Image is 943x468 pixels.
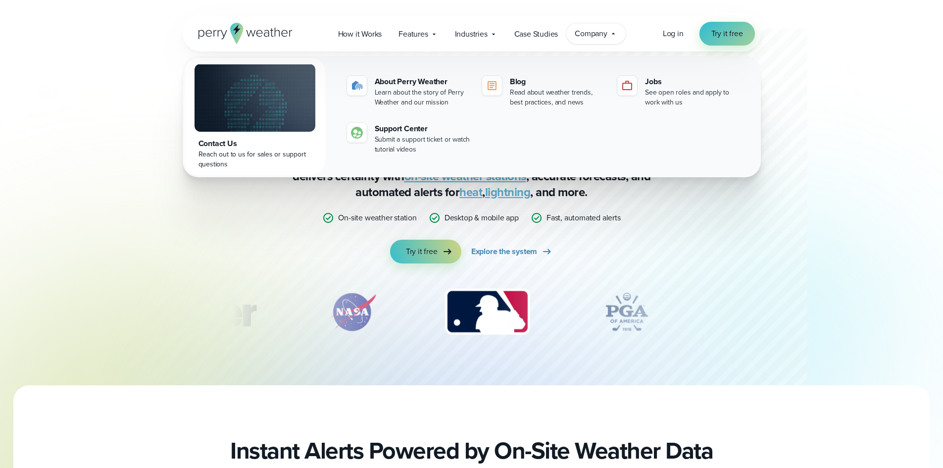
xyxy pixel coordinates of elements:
div: Support Center [375,123,470,135]
a: About Perry Weather Learn about the story of Perry Weather and our mission [343,72,474,111]
span: Industries [455,28,488,40]
div: About Perry Weather [375,76,470,88]
div: Contact Us [199,138,311,150]
a: Jobs See open roles and apply to work with us [613,72,744,111]
img: MLB.svg [435,287,540,337]
a: How it Works [330,24,391,44]
a: Try it free [699,22,755,46]
p: Fast, automated alerts [546,212,621,224]
span: Case Studies [514,28,558,40]
img: Turner-Construction_1.svg [130,287,270,337]
a: Blog Read about weather trends, best practices, and news [478,72,609,111]
img: contact-icon.svg [351,127,363,139]
div: See open roles and apply to work with us [645,88,741,107]
span: Try it free [711,28,743,40]
div: Blog [510,76,605,88]
h2: Instant Alerts Powered by On-Site Weather Data [230,437,713,465]
a: Contact Us Reach out to us for sales or support questions [185,58,325,175]
span: Company [575,28,607,40]
span: Features [398,28,428,40]
div: Jobs [645,76,741,88]
div: 3 of 12 [435,287,540,337]
p: On-site weather station [338,212,416,224]
div: 4 of 12 [587,287,666,337]
a: heat [459,183,482,201]
a: Case Studies [506,24,567,44]
div: Reach out to us for sales or support questions [199,150,311,169]
div: Learn about the story of Perry Weather and our mission [375,88,470,107]
a: Support Center Submit a support ticket or watch tutorial videos [343,119,474,158]
img: PGA.svg [587,287,666,337]
div: Read about weather trends, best practices, and news [510,88,605,107]
img: about-icon.svg [351,80,363,92]
p: Desktop & mobile app [445,212,519,224]
div: slideshow [232,287,711,342]
a: lightning [485,183,531,201]
a: Log in [663,28,684,40]
img: jobs-icon-1.svg [621,80,633,92]
div: 1 of 12 [130,287,270,337]
a: Explore the system [471,240,553,263]
p: Stop relying on weather apps you can’t trust — [PERSON_NAME] Weather delivers certainty with , ac... [274,153,670,200]
span: Log in [663,28,684,39]
a: Try it free [390,240,461,263]
span: Try it free [406,246,438,258]
span: Explore the system [471,246,537,258]
img: NASA.svg [318,287,388,337]
img: blog-icon.svg [486,80,498,92]
div: 2 of 12 [318,287,388,337]
div: Submit a support ticket or watch tutorial videos [375,135,470,155]
span: How it Works [338,28,382,40]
